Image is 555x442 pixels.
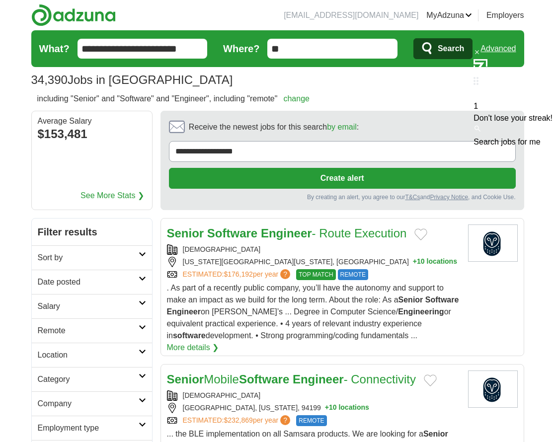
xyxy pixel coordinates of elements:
[468,370,518,408] img: Samsara logo
[31,71,68,89] span: 34,390
[167,226,204,240] strong: Senior
[38,325,139,337] h2: Remote
[183,245,261,253] a: [DEMOGRAPHIC_DATA]
[223,41,259,56] label: Where?
[169,193,516,202] div: By creating an alert, you agree to our and , and Cookie Use.
[207,226,257,240] strong: Software
[296,415,326,426] span: REMOTE
[37,93,310,105] h2: including "Senior" and "Software" and "Engineer", including "remote"
[38,349,139,361] h2: Location
[31,73,233,86] h1: Jobs in [GEOGRAPHIC_DATA]
[398,295,423,304] strong: Senior
[32,343,152,367] a: Location
[398,307,444,316] strong: Engineering
[32,294,152,318] a: Salary
[38,373,139,385] h2: Category
[325,403,329,413] span: +
[413,38,473,59] button: Search
[430,194,468,201] a: Privacy Notice
[38,300,139,312] h2: Salary
[32,245,152,270] a: Sort by
[261,226,312,240] strong: Engineer
[283,94,310,103] a: change
[39,41,70,56] label: What?
[32,367,152,391] a: Category
[167,403,460,413] div: [GEOGRAPHIC_DATA], [US_STATE], 94199
[426,9,472,21] a: MyAdzuna
[327,123,357,131] a: by email
[167,372,416,386] a: SeniorMobileSoftware Engineer- Connectivity
[468,224,518,262] img: Samsara logo
[80,190,144,202] a: See More Stats ❯
[167,372,204,386] strong: Senior
[293,372,344,386] strong: Engineer
[189,121,359,133] span: Receive the newest jobs for this search :
[167,284,459,340] span: . As part of a recently public company, you’ll have the autonomy and support to make an impact as...
[423,430,448,438] strong: Senior
[32,270,152,294] a: Date posted
[183,269,293,280] a: ESTIMATED:$176,192per year?
[280,415,290,425] span: ?
[338,269,368,280] span: REMOTE
[38,398,139,410] h2: Company
[38,252,139,264] h2: Sort by
[32,318,152,343] a: Remote
[31,4,116,26] img: Adzuna logo
[224,416,252,424] span: $232,869
[413,257,417,267] span: +
[167,257,460,267] div: [US_STATE][GEOGRAPHIC_DATA][US_STATE], [GEOGRAPHIC_DATA]
[425,295,459,304] strong: Software
[173,331,206,340] strong: software
[32,391,152,416] a: Company
[414,228,427,240] button: Add to favorite jobs
[38,125,146,143] div: $153,481
[183,415,293,426] a: ESTIMATED:$232,869per year?
[167,307,201,316] strong: Engineer
[325,403,369,413] button: +10 locations
[167,342,219,354] a: More details ❯
[32,416,152,440] a: Employment type
[169,168,516,189] button: Create alert
[413,257,457,267] button: +10 locations
[424,374,437,386] button: Add to favorite jobs
[32,219,152,245] h2: Filter results
[280,269,290,279] span: ?
[183,391,261,399] a: [DEMOGRAPHIC_DATA]
[38,117,146,125] div: Average Salary
[38,276,139,288] h2: Date posted
[224,270,252,278] span: $176,192
[284,9,418,21] li: [EMAIL_ADDRESS][DOMAIN_NAME]
[296,269,335,280] span: TOP MATCH
[167,226,407,240] a: Senior Software Engineer- Route Execution
[38,422,139,434] h2: Employment type
[405,194,420,201] a: T&Cs
[438,39,464,59] span: Search
[239,372,289,386] strong: Software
